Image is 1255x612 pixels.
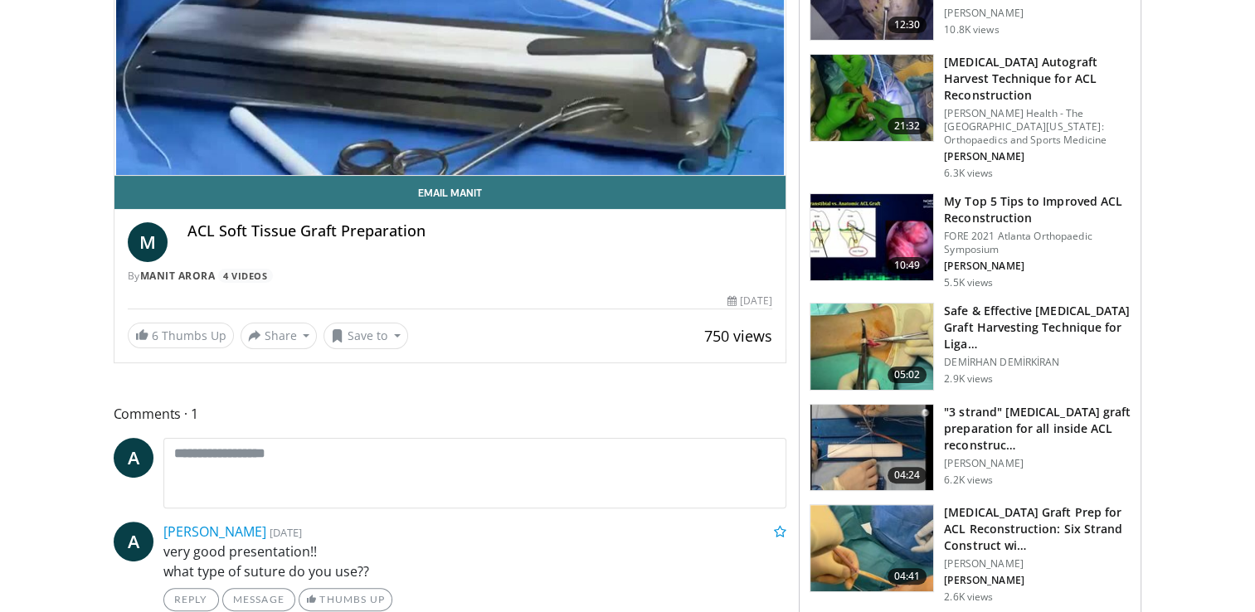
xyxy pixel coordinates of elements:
[810,505,933,591] img: ccff366a-0369-4a82-adde-ed140d05fae0.150x105_q85_crop-smart_upscale.jpg
[128,323,234,348] a: 6 Thumbs Up
[944,557,1131,571] p: [PERSON_NAME]
[218,269,273,283] a: 4 Videos
[810,405,933,491] img: E-HI8y-Omg85H4KX4xMDoxOmdtO40mAx.150x105_q85_crop-smart_upscale.jpg
[944,574,1131,587] p: [PERSON_NAME]
[222,588,295,611] a: Message
[704,326,772,346] span: 750 views
[944,457,1131,470] p: [PERSON_NAME]
[163,522,266,541] a: [PERSON_NAME]
[727,294,772,308] div: [DATE]
[270,525,302,540] small: [DATE]
[187,222,773,240] h4: ACL Soft Tissue Graft Preparation
[810,193,1131,289] a: 10:49 My Top 5 Tips to Improved ACL Reconstruction FORE 2021 Atlanta Orthopaedic Symposium [PERSO...
[944,303,1131,352] h3: Safe & Effective [MEDICAL_DATA] Graft Harvesting Technique for Liga…
[944,590,993,604] p: 2.6K views
[810,303,1131,391] a: 05:02 Safe & Effective [MEDICAL_DATA] Graft Harvesting Technique for Liga… DEMİRHAN DEMİRKİRAN 2....
[944,230,1131,256] p: FORE 2021 Atlanta Orthopaedic Symposium
[888,367,927,383] span: 05:02
[944,276,993,289] p: 5.5K views
[888,467,927,483] span: 04:24
[944,107,1131,147] p: [PERSON_NAME] Health - The [GEOGRAPHIC_DATA][US_STATE]: Orthopaedics and Sports Medicine
[944,372,993,386] p: 2.9K views
[241,323,318,349] button: Share
[163,542,787,581] p: very good presentation!! what type of suture do you use??
[163,588,219,611] a: Reply
[128,222,168,262] a: M
[944,356,1131,369] p: DEMİRHAN DEMİRKİRAN
[944,23,999,36] p: 10.8K views
[944,260,1131,273] p: [PERSON_NAME]
[152,328,158,343] span: 6
[944,150,1131,163] p: [PERSON_NAME]
[944,404,1131,454] h3: "3 strand" [MEDICAL_DATA] graft preparation for all inside ACL reconstruc…
[810,404,1131,492] a: 04:24 "3 strand" [MEDICAL_DATA] graft preparation for all inside ACL reconstruc… [PERSON_NAME] 6....
[140,269,216,283] a: Manit Arora
[944,504,1131,554] h3: [MEDICAL_DATA] Graft Prep for ACL Reconstruction: Six Strand Construct wi…
[114,522,153,561] a: A
[944,474,993,487] p: 6.2K views
[810,504,1131,604] a: 04:41 [MEDICAL_DATA] Graft Prep for ACL Reconstruction: Six Strand Construct wi… [PERSON_NAME] [P...
[810,55,933,141] img: 4fa9f870-cdb3-4969-9e53-29e10e3a135f.150x105_q85_crop-smart_upscale.jpg
[888,17,927,33] span: 12:30
[888,257,927,274] span: 10:49
[114,438,153,478] a: A
[114,176,786,209] a: Email Manit
[810,304,933,390] img: 4c88353a-2dad-41d0-8843-3777994170dc.150x105_q85_crop-smart_upscale.jpg
[299,588,392,611] a: Thumbs Up
[944,7,1131,20] p: [PERSON_NAME]
[128,269,773,284] div: By
[888,118,927,134] span: 21:32
[114,403,787,425] span: Comments 1
[810,54,1131,180] a: 21:32 [MEDICAL_DATA] Autograft Harvest Technique for ACL Reconstruction [PERSON_NAME] Health - Th...
[944,167,993,180] p: 6.3K views
[810,194,933,280] img: 0fb2c3ec-f67f-46a7-b15d-4d73a0bd1fb9.150x105_q85_crop-smart_upscale.jpg
[944,193,1131,226] h3: My Top 5 Tips to Improved ACL Reconstruction
[888,568,927,585] span: 04:41
[323,323,408,349] button: Save to
[944,54,1131,104] h3: [MEDICAL_DATA] Autograft Harvest Technique for ACL Reconstruction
